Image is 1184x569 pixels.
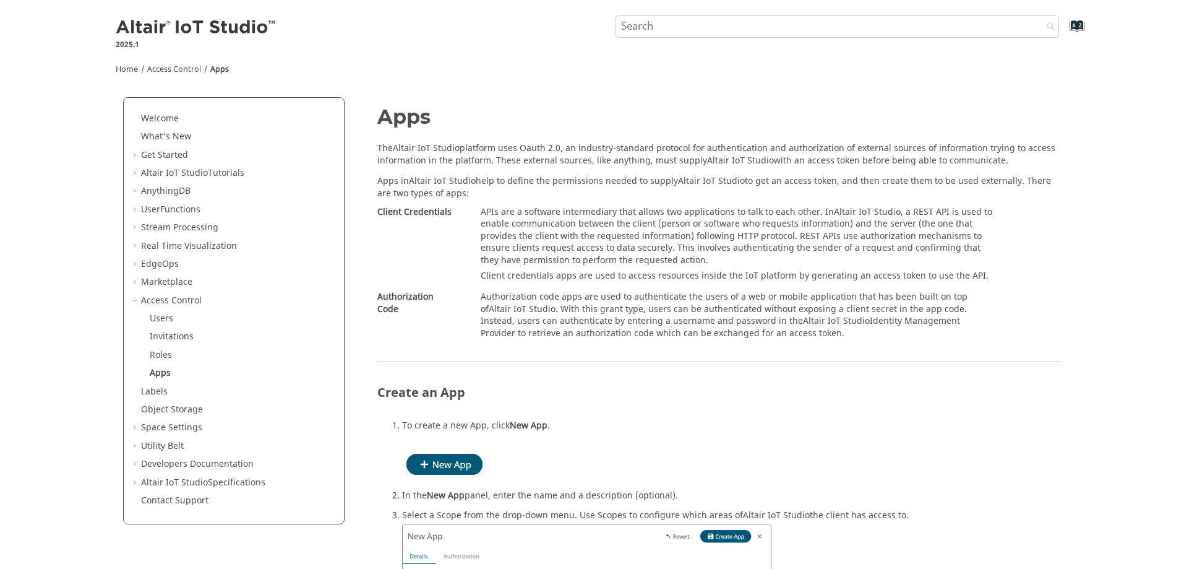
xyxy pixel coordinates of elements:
[141,203,200,216] a: UserFunctions
[131,204,141,216] span: Expand UserFunctions
[160,203,200,216] span: Functions
[402,487,678,502] span: In the panel, enter the name and a description (optional).
[210,64,229,75] a: Apps
[455,291,993,342] dd: Authorization code apps are used to authenticate the users of a web or mobile application that ha...
[150,367,171,380] a: Apps
[409,175,476,188] span: Altair IoT Studio
[707,154,774,167] span: Altair IoT Studio
[393,142,460,155] span: Altair IoT Studio
[141,240,237,253] a: Real Time Visualization
[616,15,1060,38] input: Search query
[150,330,194,343] a: Invitations
[141,476,208,489] span: Altair IoT Studio
[131,222,141,234] span: Expand Stream Processing
[150,312,173,325] a: Users
[141,294,202,307] a: Access Control
[402,417,550,432] span: To create a new App, click .
[116,18,278,38] img: Altair IoT Studio
[131,276,141,289] span: Expand Marketplace
[377,285,455,342] dt: Authorization Code
[131,422,141,434] span: Expand Space Settings
[141,458,254,471] a: Developers Documentation
[131,477,141,489] span: Expand Altair IoT StudioSpecifications
[743,509,810,522] span: Altair IoT Studio
[131,258,141,271] span: Expand EdgeOps
[803,315,870,328] span: Altair IoT Studio
[141,276,192,289] a: Marketplace
[141,476,265,489] a: Altair IoT StudioSpecifications
[141,421,202,434] a: Space Settings
[131,458,141,471] span: Expand Developers Documentation
[834,206,901,219] span: Altair IoT Studio
[141,112,179,125] a: Welcome
[147,64,201,75] a: Access Control
[141,221,218,234] a: Stream Processing
[377,142,1061,167] p: The platform uses Oauth 2.0, an industry-standard protocol for authentication and authorization o...
[141,258,179,271] a: EdgeOps
[150,349,172,362] a: Roles
[141,149,188,162] a: Get Started
[141,167,244,180] a: Altair IoT StudioTutorials
[141,130,191,143] a: What's New
[141,440,184,453] a: Utility Belt
[131,295,141,307] span: Collapse Access Control
[131,167,141,180] span: Expand Altair IoT StudioTutorials
[131,185,141,198] span: Expand AnythingDB
[377,106,1061,128] h1: Apps
[489,303,556,316] span: Altair IoT Studio
[131,113,337,507] ul: Table of Contents
[131,440,141,453] span: Expand Utility Belt
[97,53,1087,80] nav: Tools
[377,175,1061,342] div: Apps in help to define the permissions needed to supply to get an access token, and then create t...
[141,494,208,507] a: Contact Support
[1050,25,1078,38] a: Go to index terms page
[402,506,909,522] span: Select a Scope from the drop-down menu. Use Scopes to configure which areas of the client has acc...
[510,419,547,432] span: New App
[116,64,138,75] a: Home
[1031,15,1065,40] button: Search
[678,175,745,188] span: Altair IoT Studio
[141,403,203,416] a: Object Storage
[402,446,491,482] img: app_new.png
[116,39,278,50] p: 2025.1
[427,489,465,502] span: New App
[131,149,141,162] span: Expand Get Started
[141,185,191,198] a: AnythingDB
[141,385,168,398] a: Labels
[141,167,208,180] span: Altair IoT Studio
[455,206,993,270] dd: APIs are a software intermediary that allows two applications to talk to each other. In , a REST ...
[455,270,989,285] dd: Client credentials apps are used to access resources inside the IoT platform by generating an acc...
[131,240,141,253] span: Expand Real Time Visualization
[377,200,455,285] dt: Client Credentials
[377,387,1061,406] h2: Create an App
